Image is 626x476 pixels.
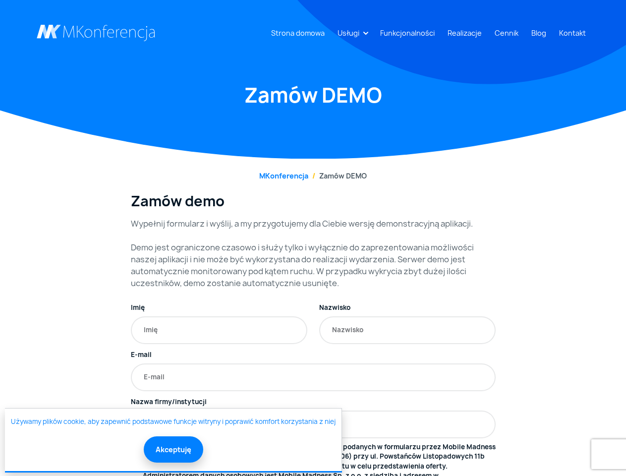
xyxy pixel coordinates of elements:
[131,241,496,289] p: Demo jest ograniczone czasowo i służy tylko i wyłącznie do zaprezentowania możliwości naszej apli...
[131,193,496,210] h3: Zamów demo
[131,397,207,407] label: Nazwa firmy/instytucji
[259,171,308,180] a: MKonferencja
[267,24,329,42] a: Strona domowa
[37,82,590,109] h1: Zamów DEMO
[11,417,336,427] a: Używamy plików cookie, aby zapewnić podstawowe funkcje witryny i poprawić komfort korzystania z niej
[131,363,496,391] input: E-mail
[491,24,522,42] a: Cennik
[37,171,590,181] nav: breadcrumb
[444,24,486,42] a: Realizacje
[131,350,152,360] label: E-mail
[555,24,590,42] a: Kontakt
[319,316,496,344] input: Nazwisko
[334,24,363,42] a: Usługi
[131,303,145,313] label: Imię
[319,303,350,313] label: Nazwisko
[131,316,307,344] input: Imię
[376,24,439,42] a: Funkcjonalności
[144,436,203,463] button: Akceptuję
[308,171,367,181] li: Zamów DEMO
[527,24,550,42] a: Blog
[131,218,496,230] p: Wypełnij formularz i wyślij, a my przygotujemy dla Ciebie wersję demonstracyjną aplikacji.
